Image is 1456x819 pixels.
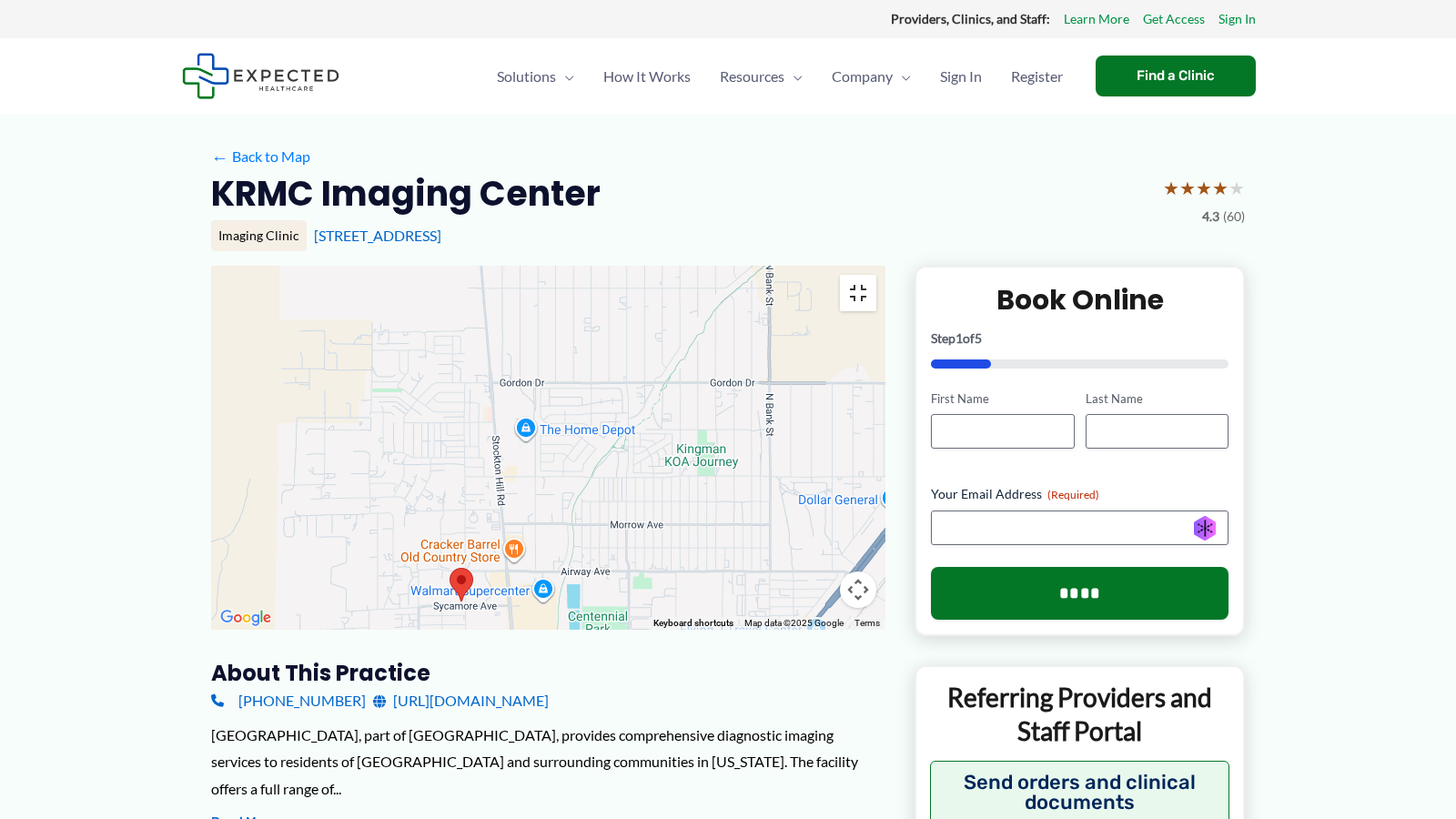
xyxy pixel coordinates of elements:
span: ★ [1179,171,1196,205]
span: Resources [720,45,784,108]
a: Get Access [1143,7,1205,31]
a: ResourcesMenu Toggle [705,45,817,108]
a: Terms (opens in new tab) [854,618,880,628]
a: Sign In [925,45,996,108]
label: Last Name [1086,390,1228,408]
span: Menu Toggle [556,45,574,108]
a: SolutionsMenu Toggle [482,45,589,108]
span: ★ [1163,171,1179,205]
a: Sign In [1218,7,1256,31]
button: Toggle fullscreen view [840,275,876,311]
a: How It Works [589,45,705,108]
label: First Name [931,390,1074,408]
span: Map data ©2025 Google [744,618,844,628]
span: Sign In [940,45,982,108]
img: Expected Healthcare Logo - side, dark font, small [182,53,339,99]
button: Map camera controls [840,571,876,608]
a: Find a Clinic [1096,56,1256,96]
img: Google [216,606,276,630]
label: Your Email Address [931,485,1228,503]
span: Menu Toggle [893,45,911,108]
p: Step of [931,332,1228,345]
a: [PHONE_NUMBER] [211,687,366,714]
a: Open this area in Google Maps (opens a new window) [216,606,276,630]
span: ★ [1212,171,1228,205]
nav: Primary Site Navigation [482,45,1077,108]
span: Register [1011,45,1063,108]
strong: Providers, Clinics, and Staff: [891,11,1050,26]
a: [URL][DOMAIN_NAME] [373,687,549,714]
div: [GEOGRAPHIC_DATA], part of [GEOGRAPHIC_DATA], provides comprehensive diagnostic imaging services ... [211,722,885,803]
a: Learn More [1064,7,1129,31]
h2: KRMC Imaging Center [211,171,601,216]
span: Company [832,45,893,108]
button: Keyboard shortcuts [653,617,733,630]
span: (60) [1223,205,1245,228]
span: ★ [1196,171,1212,205]
div: Imaging Clinic [211,220,307,251]
a: Register [996,45,1077,108]
span: 4.3 [1202,205,1219,228]
a: ←Back to Map [211,143,310,170]
span: ★ [1228,171,1245,205]
span: ← [211,148,228,166]
p: Referring Providers and Staff Portal [930,681,1229,747]
a: [STREET_ADDRESS] [314,227,441,244]
a: CompanyMenu Toggle [817,45,925,108]
span: Menu Toggle [784,45,803,108]
h3: About this practice [211,659,885,687]
span: Solutions [497,45,556,108]
h2: Book Online [931,282,1228,318]
span: How It Works [603,45,691,108]
span: 1 [955,330,963,346]
span: (Required) [1047,488,1099,501]
span: 5 [975,330,982,346]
